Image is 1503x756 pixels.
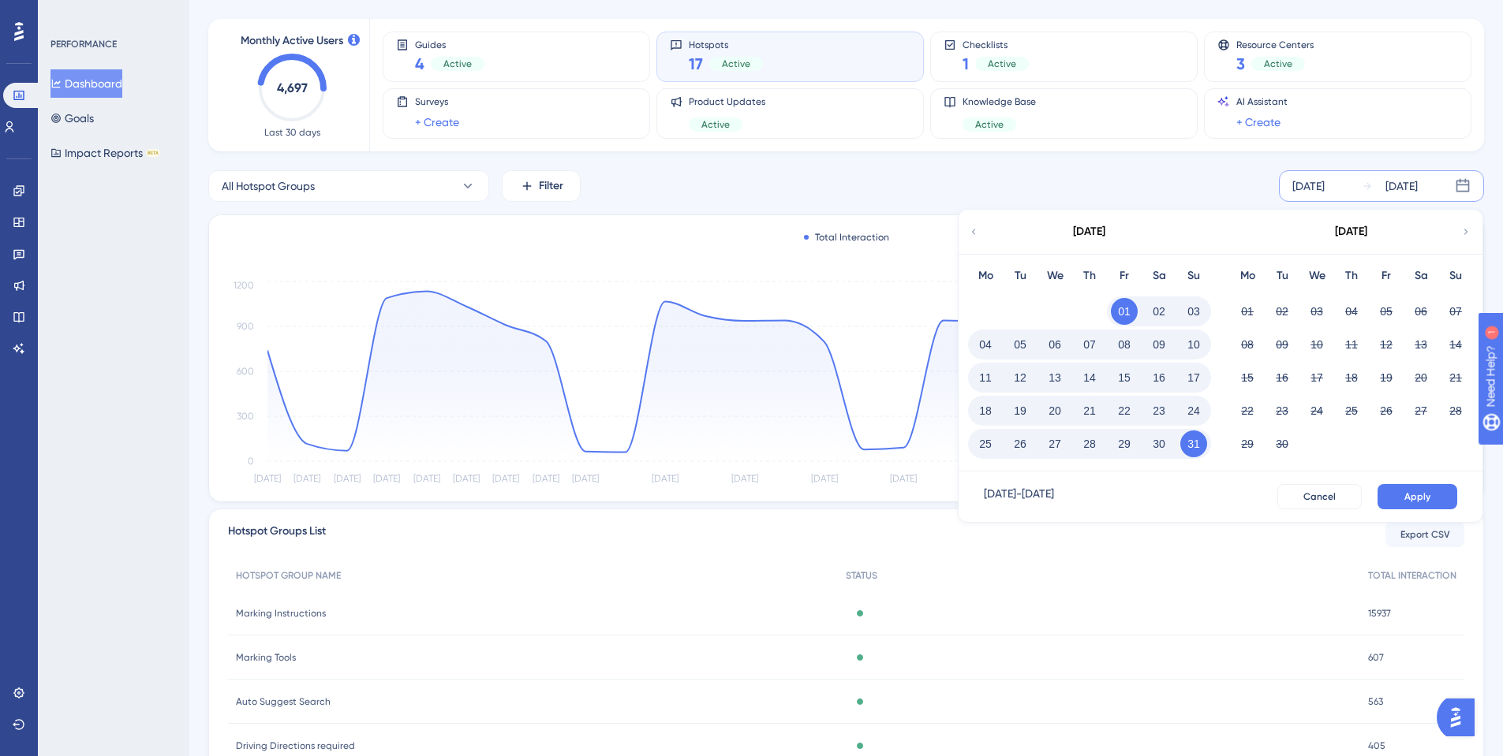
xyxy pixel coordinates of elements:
text: 4,697 [277,80,308,95]
div: Tu [1265,266,1299,285]
div: [DATE] [1292,177,1325,196]
span: 563 [1368,695,1383,708]
span: TOTAL INTERACTION [1368,569,1456,582]
button: 05 [1007,331,1034,358]
button: 07 [1076,331,1103,358]
button: 23 [1146,397,1172,424]
button: 21 [1442,364,1469,391]
button: 29 [1234,430,1261,457]
div: Sa [1142,266,1176,285]
button: 02 [1269,298,1295,325]
button: 11 [1338,331,1365,358]
span: Apply [1404,490,1430,503]
button: 01 [1234,298,1261,325]
button: 05 [1373,298,1400,325]
span: Product Updates [689,95,765,108]
div: Tu [1003,266,1038,285]
button: 27 [1041,430,1068,457]
tspan: 900 [237,321,254,332]
tspan: [DATE] [254,473,281,484]
tspan: [DATE] [334,473,361,484]
tspan: 600 [237,366,254,377]
button: Cancel [1277,484,1362,509]
tspan: [DATE] [453,473,480,484]
button: 28 [1076,430,1103,457]
div: Fr [1369,266,1404,285]
div: We [1299,266,1334,285]
button: Goals [50,104,94,132]
button: 01 [1111,298,1138,325]
tspan: [DATE] [572,473,599,484]
span: Hotspots [689,39,763,50]
button: 10 [1303,331,1330,358]
button: 20 [1041,397,1068,424]
div: Mo [1230,266,1265,285]
tspan: [DATE] [731,473,758,484]
button: 06 [1408,298,1434,325]
button: 19 [1007,397,1034,424]
button: 08 [1234,331,1261,358]
span: Active [443,58,472,70]
button: 02 [1146,298,1172,325]
span: 4 [415,53,424,75]
span: STATUS [846,569,877,582]
span: Resource Centers [1236,39,1314,50]
button: 15 [1234,364,1261,391]
span: Checklists [963,39,1029,50]
div: We [1038,266,1072,285]
button: 12 [1373,331,1400,358]
button: 28 [1442,397,1469,424]
button: 27 [1408,397,1434,424]
button: 23 [1269,397,1295,424]
button: 13 [1408,331,1434,358]
button: 13 [1041,364,1068,391]
tspan: [DATE] [373,473,400,484]
button: Export CSV [1385,522,1464,547]
span: Active [722,58,750,70]
button: 22 [1111,397,1138,424]
button: 14 [1076,364,1103,391]
span: Surveys [415,95,459,108]
tspan: [DATE] [533,473,559,484]
span: Marking Instructions [236,607,326,620]
tspan: [DATE] [413,473,440,484]
iframe: UserGuiding AI Assistant Launcher [1437,694,1484,741]
button: 08 [1111,331,1138,358]
button: 26 [1373,397,1400,424]
button: 18 [1338,364,1365,391]
span: Marking Tools [236,651,296,664]
tspan: 300 [237,411,254,422]
button: 14 [1442,331,1469,358]
button: 04 [1338,298,1365,325]
div: 1 [110,8,114,20]
tspan: [DATE] [811,473,838,484]
button: 09 [1269,331,1295,358]
span: Guides [415,39,484,50]
tspan: [DATE] [492,473,519,484]
button: 25 [1338,397,1365,424]
div: Th [1072,266,1107,285]
span: Active [988,58,1016,70]
tspan: 0 [248,456,254,467]
button: Apply [1378,484,1457,509]
span: 405 [1368,739,1385,752]
span: Active [1264,58,1292,70]
span: Driving Directions required [236,739,355,752]
div: Th [1334,266,1369,285]
div: Mo [968,266,1003,285]
button: 03 [1303,298,1330,325]
button: 06 [1041,331,1068,358]
button: Dashboard [50,69,122,98]
button: 17 [1303,364,1330,391]
button: 25 [972,430,999,457]
button: 30 [1269,430,1295,457]
a: + Create [1236,113,1281,132]
button: 20 [1408,364,1434,391]
span: Monthly Active Users [241,32,343,50]
span: Cancel [1303,490,1336,503]
div: PERFORMANCE [50,38,117,50]
div: Su [1176,266,1211,285]
span: Knowledge Base [963,95,1036,108]
button: 22 [1234,397,1261,424]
